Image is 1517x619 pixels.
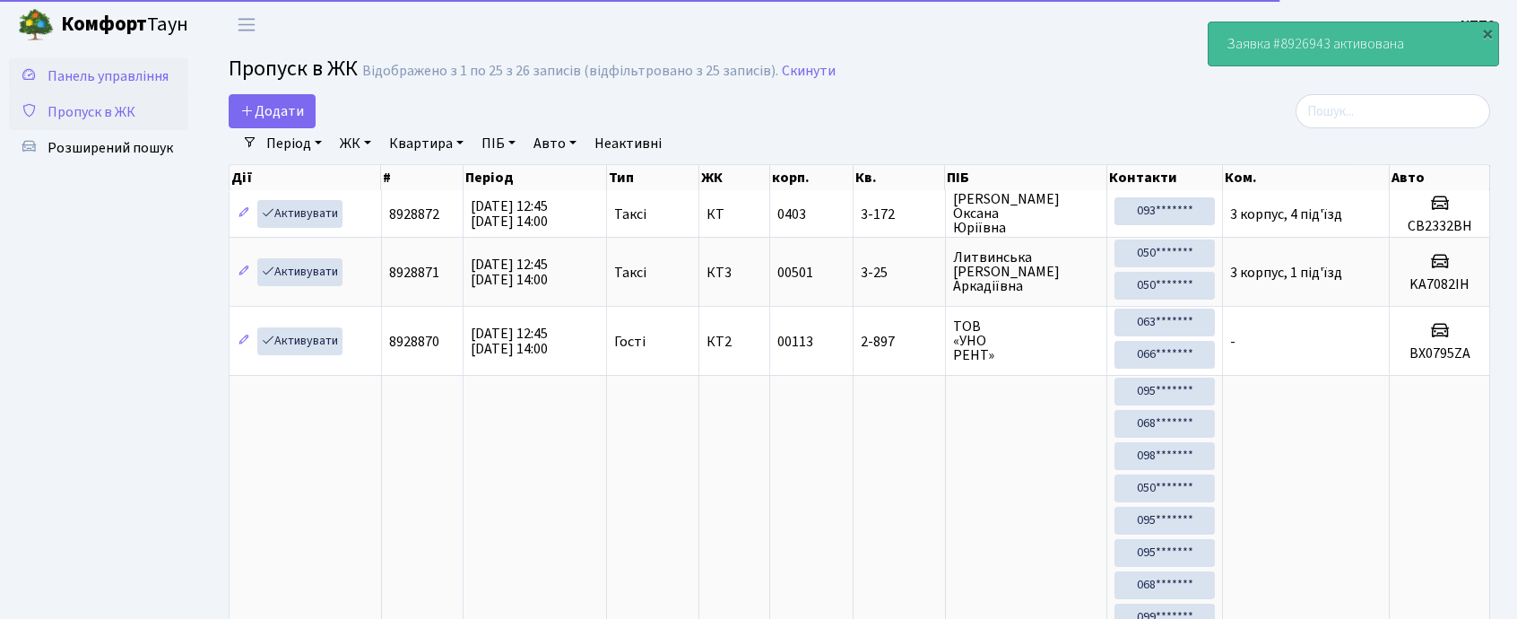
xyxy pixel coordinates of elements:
[1478,24,1496,42] div: ×
[614,335,646,349] span: Гості
[333,128,378,159] a: ЖК
[706,335,762,349] span: КТ2
[240,101,304,121] span: Додати
[48,138,173,158] span: Розширений пошук
[224,10,269,39] button: Переключити навігацію
[474,128,523,159] a: ПІБ
[464,165,607,190] th: Період
[1390,165,1490,190] th: Авто
[1296,94,1490,128] input: Пошук...
[257,258,342,286] a: Активувати
[614,207,646,222] span: Таксі
[389,332,439,352] span: 8928870
[18,7,54,43] img: logo.png
[706,266,762,280] span: КТ3
[257,200,342,228] a: Активувати
[777,332,813,352] span: 00113
[471,324,548,359] span: [DATE] 12:45 [DATE] 14:00
[945,165,1107,190] th: ПІБ
[1397,218,1482,235] h5: СВ2332ВН
[699,165,770,190] th: ЖК
[389,263,439,283] span: 8928871
[259,128,329,159] a: Період
[706,207,762,222] span: КТ
[782,63,836,80] a: Скинути
[861,266,938,280] span: 3-25
[854,165,946,190] th: Кв.
[229,53,358,84] span: Пропуск в ЖК
[587,128,669,159] a: Неактивні
[362,63,778,80] div: Відображено з 1 по 25 з 26 записів (відфільтровано з 25 записів).
[1230,263,1342,283] span: 3 корпус, 1 під'їзд
[861,207,938,222] span: 3-172
[381,165,463,190] th: #
[861,335,938,349] span: 2-897
[777,263,813,283] span: 00501
[48,102,135,122] span: Пропуск в ЖК
[471,196,548,231] span: [DATE] 12:45 [DATE] 14:00
[1230,205,1342,224] span: 3 корпус, 4 під'їзд
[1209,22,1498,65] div: Заявка #8926943 активована
[389,205,439,224] span: 8928872
[229,94,316,128] a: Додати
[953,192,1100,235] span: [PERSON_NAME] Оксана Юріївна
[526,128,584,159] a: Авто
[1230,332,1235,352] span: -
[9,58,188,94] a: Панель управління
[382,128,471,159] a: Квартира
[1397,345,1482,362] h5: BX0795ZA
[953,319,1100,362] span: ТОВ «УНО РЕНТ»
[61,10,147,39] b: Комфорт
[1397,276,1482,293] h5: KA7082IH
[1107,165,1223,190] th: Контакти
[257,327,342,355] a: Активувати
[607,165,699,190] th: Тип
[1461,14,1495,36] a: КПП2
[777,205,806,224] span: 0403
[230,165,381,190] th: Дії
[471,255,548,290] span: [DATE] 12:45 [DATE] 14:00
[1223,165,1390,190] th: Ком.
[9,130,188,166] a: Розширений пошук
[1461,15,1495,35] b: КПП2
[614,266,646,280] span: Таксі
[9,94,188,130] a: Пропуск в ЖК
[953,250,1100,293] span: Литвинська [PERSON_NAME] Аркадіївна
[61,10,188,40] span: Таун
[48,66,169,86] span: Панель управління
[770,165,854,190] th: корп.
